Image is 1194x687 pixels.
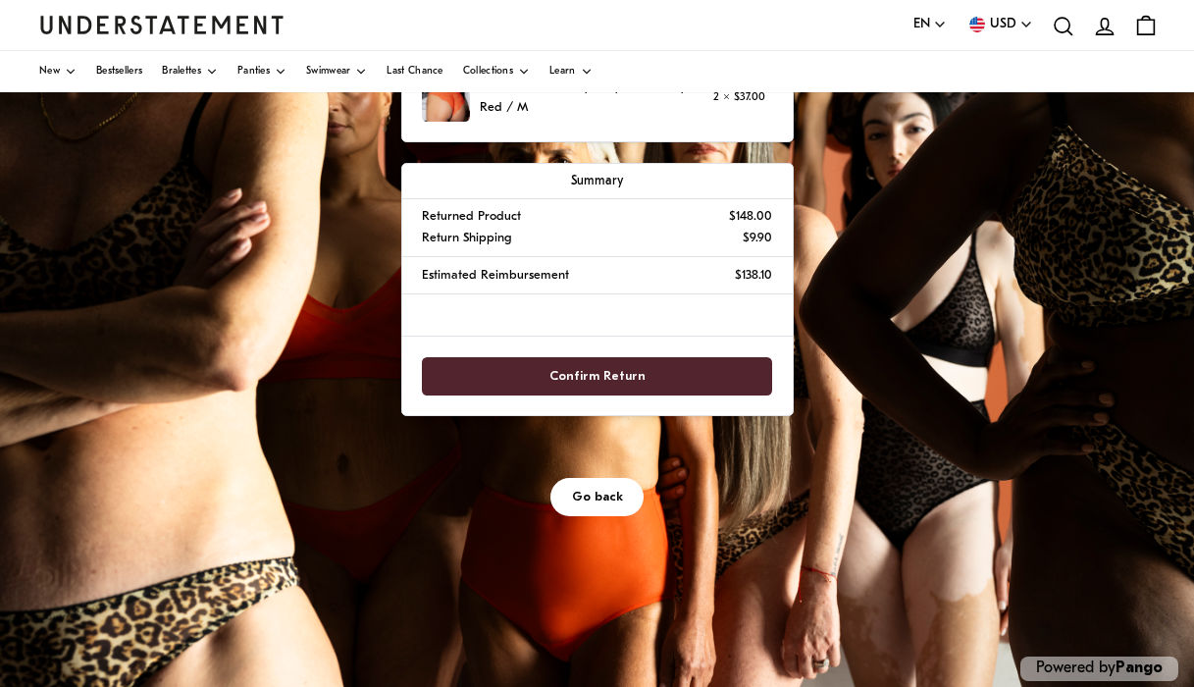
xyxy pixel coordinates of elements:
span: Learn [549,67,576,77]
a: Panties [237,51,286,92]
p: Returned Product [422,206,521,227]
p: $9.90 [743,228,772,248]
span: Confirm Return [549,358,646,395]
p: Estimated Reimbursement [422,265,569,286]
a: Pango [1116,661,1163,676]
a: Swimwear [306,51,367,92]
p: $148.00 [729,206,772,227]
p: 2 × $37.00 [713,88,765,107]
span: Bestsellers [96,67,142,77]
button: EN [913,14,947,35]
span: USD [990,14,1016,35]
span: Collections [463,67,513,77]
button: Go back [550,478,645,516]
a: New [39,51,77,92]
a: Bralettes [162,51,218,92]
p: Return Shipping [422,228,511,248]
p: Lace Period Cheeky Fiery Red - Fiery Red / M [480,77,703,119]
button: Confirm Return [422,357,771,396]
a: Understatement Homepage [39,16,285,33]
span: Last Chance [387,67,442,77]
p: $138.10 [735,265,772,286]
a: Last Chance [387,51,442,92]
a: Bestsellers [96,51,142,92]
button: USD [966,14,1033,35]
p: Powered by [1020,657,1178,681]
a: Collections [463,51,530,92]
span: Bralettes [162,67,201,77]
a: Learn [549,51,593,92]
span: Panties [237,67,270,77]
img: lace-period-cheeky-fiery-red.jpg [422,74,470,122]
span: New [39,67,60,77]
span: Swimwear [306,67,350,77]
span: EN [913,14,930,35]
span: Go back [572,479,623,515]
p: Summary [422,171,771,191]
